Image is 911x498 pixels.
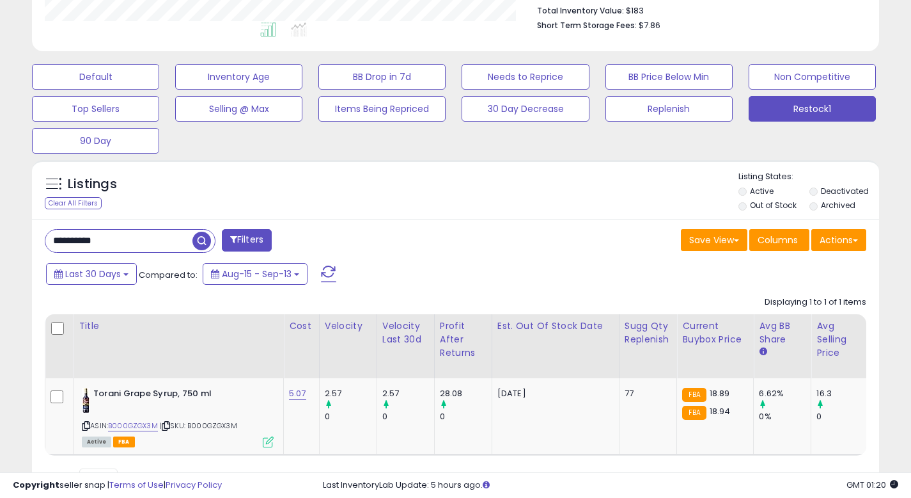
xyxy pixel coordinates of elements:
button: Items Being Repriced [318,96,446,122]
button: 90 Day [32,128,159,154]
div: Clear All Filters [45,197,102,209]
div: Velocity [325,319,371,333]
div: 28.08 [440,388,492,399]
a: Terms of Use [109,479,164,491]
label: Out of Stock [750,200,797,211]
button: Filters [222,229,272,252]
small: FBA [682,406,706,420]
h5: Listings [68,175,117,193]
span: Aug-15 - Sep-13 [222,268,292,280]
div: 0 [816,411,868,422]
div: ASIN: [82,388,274,446]
label: Deactivated [821,186,869,197]
div: 16.3 [816,388,868,399]
strong: Copyright [13,479,59,491]
div: 0% [759,411,811,422]
div: Displaying 1 to 1 of 1 items [765,296,866,309]
span: 18.89 [710,387,730,399]
img: 31koOv+-eIL._SL40_.jpg [82,388,90,414]
div: Est. Out Of Stock Date [497,319,614,333]
small: FBA [682,388,706,402]
span: | SKU: B000GZGX3M [160,421,237,431]
button: Needs to Reprice [462,64,589,90]
div: 0 [382,411,434,422]
div: Cost [289,319,314,333]
button: Last 30 Days [46,263,137,285]
span: $7.86 [639,19,660,31]
div: 2.57 [382,388,434,399]
p: [DATE] [497,388,609,399]
button: Save View [681,229,747,251]
div: Current Buybox Price [682,319,748,346]
li: $183 [537,2,857,17]
button: BB Price Below Min [605,64,733,90]
div: 6.62% [759,388,811,399]
b: Short Term Storage Fees: [537,20,637,31]
button: Actions [811,229,866,251]
div: seller snap | | [13,479,222,492]
span: Compared to: [139,269,198,281]
span: 18.94 [710,405,731,417]
div: 0 [325,411,377,422]
button: Aug-15 - Sep-13 [203,263,308,285]
a: Privacy Policy [166,479,222,491]
span: Last 30 Days [65,268,121,280]
div: Avg BB Share [759,319,806,346]
label: Archived [821,200,855,211]
div: Sugg Qty Replenish [625,319,672,346]
button: Selling @ Max [175,96,302,122]
span: All listings currently available for purchase on Amazon [82,437,111,447]
div: Title [79,319,278,333]
b: Torani Grape Syrup, 750 ml [93,388,249,403]
button: BB Drop in 7d [318,64,446,90]
div: Velocity Last 30d [382,319,429,346]
button: Inventory Age [175,64,302,90]
button: 30 Day Decrease [462,96,589,122]
small: Avg BB Share. [759,346,767,358]
label: Active [750,186,774,197]
div: Avg Selling Price [816,319,863,360]
button: Non Competitive [749,64,876,90]
button: Top Sellers [32,96,159,122]
th: Please note that this number is a calculation based on your required days of coverage and your ve... [619,314,677,378]
span: 2025-10-14 01:20 GMT [846,479,898,491]
a: B000GZGX3M [108,421,158,431]
div: Last InventoryLab Update: 5 hours ago. [323,479,898,492]
span: FBA [113,437,135,447]
button: Columns [749,229,809,251]
button: Default [32,64,159,90]
button: Restock1 [749,96,876,122]
div: 0 [440,411,492,422]
p: Listing States: [738,171,879,183]
div: 2.57 [325,388,377,399]
button: Replenish [605,96,733,122]
div: Profit After Returns [440,319,487,360]
a: 5.07 [289,387,306,400]
span: Columns [758,234,798,246]
div: 77 [625,388,667,399]
b: Total Inventory Value: [537,5,624,16]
